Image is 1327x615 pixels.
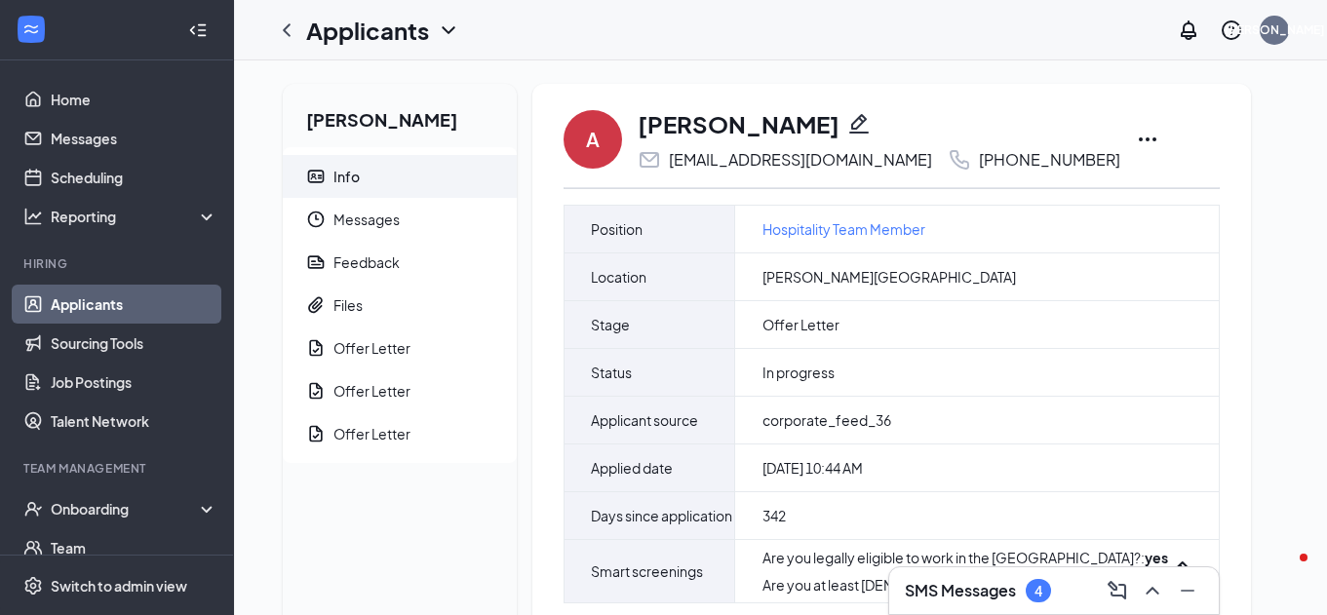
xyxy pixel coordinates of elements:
button: ChevronUp [1137,575,1168,606]
div: Files [333,295,363,315]
div: Switch to admin view [51,576,187,596]
div: [PERSON_NAME] [1225,21,1325,38]
a: Job Postings [51,363,217,402]
span: Position [591,217,643,241]
a: ReportFeedback [283,241,517,284]
a: Sourcing Tools [51,324,217,363]
svg: ContactCard [306,167,326,186]
a: Messages [51,119,217,158]
svg: ChevronUp [1141,579,1164,602]
button: Minimize [1172,575,1203,606]
span: Stage [591,313,630,336]
span: In progress [762,363,835,382]
a: ContactCardInfo [283,155,517,198]
svg: QuestionInfo [1220,19,1243,42]
span: [PERSON_NAME][GEOGRAPHIC_DATA] [762,267,1016,287]
svg: DocumentApprove [306,381,326,401]
svg: Email [638,148,661,172]
svg: Report [306,252,326,272]
a: DocumentApproveOffer Letter [283,412,517,455]
h1: [PERSON_NAME] [638,107,839,140]
h1: Applicants [306,14,429,47]
span: Applied date [591,456,673,480]
span: Smart screenings [591,559,703,583]
div: Team Management [23,460,214,477]
svg: Paperclip [306,295,326,315]
div: Feedback [333,252,400,272]
div: Offer Letter [333,424,410,443]
div: Reporting [51,207,218,226]
svg: Settings [23,576,43,596]
a: DocumentApproveOffer Letter [283,369,517,412]
span: Messages [333,198,501,241]
svg: WorkstreamLogo [21,19,41,39]
div: Offer Letter [333,381,410,401]
span: 342 [762,506,786,525]
span: Offer Letter [762,315,839,334]
div: Onboarding [51,499,201,519]
svg: Pencil [1168,559,1191,583]
svg: Ellipses [1136,128,1159,151]
a: DocumentApproveOffer Letter [283,327,517,369]
div: Info [333,167,360,186]
span: corporate_feed_36 [762,410,891,430]
svg: DocumentApprove [306,338,326,358]
a: Home [51,80,217,119]
svg: ComposeMessage [1106,579,1129,602]
span: Location [591,265,646,288]
span: Applicant source [591,408,698,432]
a: Scheduling [51,158,217,197]
button: ComposeMessage [1102,575,1133,606]
div: [EMAIL_ADDRESS][DOMAIN_NAME] [669,150,932,170]
svg: Pencil [847,112,871,135]
h3: SMS Messages [905,580,1016,601]
svg: Phone [948,148,971,172]
svg: Notifications [1177,19,1200,42]
svg: Clock [306,210,326,229]
a: ClockMessages [283,198,517,241]
div: Offer Letter [333,338,410,358]
svg: Collapse [188,20,208,40]
div: Are you legally eligible to work in the [GEOGRAPHIC_DATA]? : [762,548,1168,567]
svg: ChevronLeft [275,19,298,42]
a: Applicants [51,285,217,324]
svg: DocumentApprove [306,424,326,443]
svg: Minimize [1176,579,1199,602]
span: Status [591,361,632,384]
svg: UserCheck [23,499,43,519]
a: PaperclipFiles [283,284,517,327]
a: Team [51,528,217,567]
div: 4 [1034,583,1042,599]
svg: ChevronDown [437,19,460,42]
iframe: Intercom live chat [1261,549,1307,596]
svg: Analysis [23,207,43,226]
strong: yes [1145,549,1168,566]
div: Hiring [23,255,214,272]
span: Days since application [591,504,732,527]
span: [DATE] 10:44 AM [762,458,863,478]
div: A [586,126,600,153]
h2: [PERSON_NAME] [283,84,517,147]
a: Talent Network [51,402,217,441]
div: Are you at least [DEMOGRAPHIC_DATA]? : [762,575,1168,595]
a: Hospitality Team Member [762,218,925,240]
div: [PHONE_NUMBER] [979,150,1120,170]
